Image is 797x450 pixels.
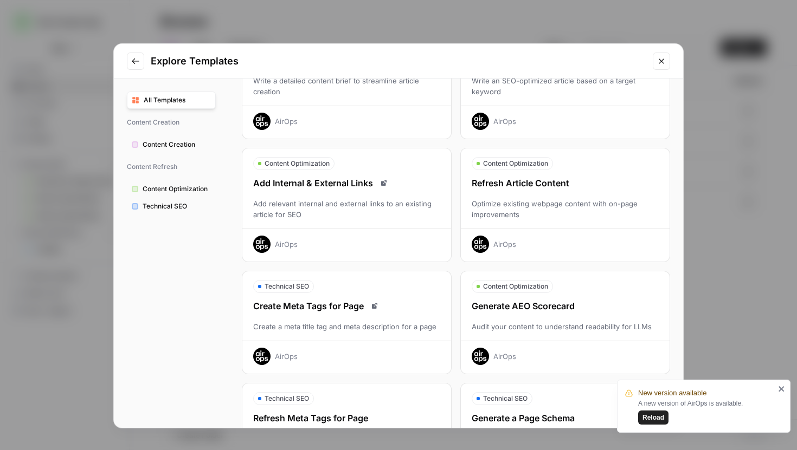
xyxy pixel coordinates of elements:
[242,198,451,220] div: Add relevant internal and external links to an existing article for SEO
[242,271,452,374] button: Technical SEOCreate Meta Tags for PageRead docsCreate a meta title tag and meta description for a...
[638,399,775,425] div: A new version of AirOps is available.
[151,54,646,69] h2: Explore Templates
[461,412,670,425] div: Generate a Page Schema
[460,25,670,139] button: Write an SEO-optimized article based on a target keywordAirOps
[242,177,451,190] div: Add Internal & External Links
[242,412,451,425] div: Refresh Meta Tags for Page
[778,384,786,393] button: close
[483,282,548,291] span: Content Optimization
[242,75,451,97] div: Write a detailed content brief to streamline article creation
[461,75,670,97] div: Write an SEO-optimized article based on a target keyword
[638,388,706,399] span: New version available
[127,198,216,215] button: Technical SEO
[127,53,144,70] button: Go to previous step
[493,351,516,362] div: AirOps
[460,148,670,262] button: Content OptimizationRefresh Article ContentOptimize existing webpage content with on-page improve...
[143,201,211,211] span: Technical SEO
[461,321,670,332] div: Audit your content to understand readability for LLMs
[242,321,451,332] div: Create a meta title tag and meta description for a page
[275,116,298,127] div: AirOps
[483,159,548,168] span: Content Optimization
[642,413,664,422] span: Reload
[275,239,298,250] div: AirOps
[127,113,216,132] span: Content Creation
[493,239,516,250] div: AirOps
[653,53,670,70] button: Close modal
[368,299,381,312] a: Read docs
[461,299,670,312] div: Generate AEO Scorecard
[127,158,216,176] span: Content Refresh
[242,25,452,139] button: Write a detailed content brief to streamline article creationAirOps
[242,299,451,312] div: Create Meta Tags for Page
[460,271,670,374] button: Content OptimizationGenerate AEO ScorecardAudit your content to understand readability for LLMsAi...
[127,92,216,109] button: All Templates
[461,198,670,220] div: Optimize existing webpage content with on-page improvements
[143,140,211,149] span: Content Creation
[483,394,528,403] span: Technical SEO
[144,95,211,105] span: All Templates
[377,177,390,190] a: Read docs
[242,148,452,262] button: Content OptimizationAdd Internal & External LinksRead docsAdd relevant internal and external link...
[143,184,211,194] span: Content Optimization
[127,180,216,198] button: Content Optimization
[461,177,670,190] div: Refresh Article Content
[493,116,516,127] div: AirOps
[265,159,330,168] span: Content Optimization
[127,136,216,153] button: Content Creation
[275,351,298,362] div: AirOps
[265,282,309,291] span: Technical SEO
[265,394,309,403] span: Technical SEO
